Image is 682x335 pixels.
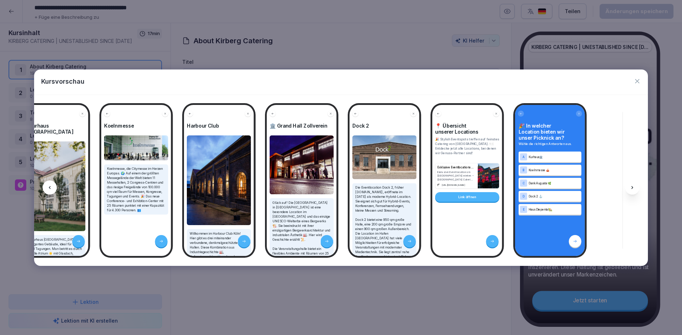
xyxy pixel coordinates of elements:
[21,141,86,231] img: Bild und Text Vorschau
[107,166,166,212] p: Koelnmesse, die Citymesse im Herzen Europas. 🌍 Auf einem der größten Messegelände der Welt bieten...
[24,237,83,325] p: Das Kurhaus [GEOGRAPHIC_DATA] ist ein elegantes Gebäude, ideal für Feste 🎉 und Tagungen. Man betr...
[21,123,86,135] h4: 🏛️ Kurhaus [GEOGRAPHIC_DATA]
[270,123,334,129] h4: 🏛️ Grand Hall Zollverein
[352,123,417,129] h4: Dock 2
[529,168,580,172] p: Koelnmesse 🎪
[529,155,580,159] p: Kurhaus🏛️
[519,123,581,141] h4: 🎉 In welcher Location bieten wir unser Picknick an?
[519,141,581,146] p: Wähle die richtigen Antworten aus.
[529,181,580,185] p: Dank Augusta 🌿
[270,135,334,194] img: Bild und Text Vorschau
[187,123,251,129] h4: Harbour Club
[41,77,85,86] p: Kursvorschau
[437,184,440,186] img: favicon_kirberg_512x512-150x150.png
[435,137,499,155] p: 🎉 Stylish Eventspots treffen auf feinstes Catering von [GEOGRAPHIC_DATA]. 🍽️ Entdecke jetzt alle ...
[190,231,248,319] p: Willkommen im Harbour Club Köln! Hier gibt es drei miteinander verbundene, denkmalgeschützte Hall...
[529,207,580,211] p: Haus Diepental🏡
[435,123,499,135] h4: 📍 Übersicht unserer Locations
[523,182,525,185] p: C
[435,192,499,202] div: Link öffnen
[187,135,251,225] img: Bild und Text Vorschau
[355,185,414,263] p: Die Eventlocation Dock 2, früher [DOMAIN_NAME], eröffnete im [DATE] als moderne Hybrid-Location. ...
[272,200,331,320] p: Glück auf! Die [GEOGRAPHIC_DATA] in [GEOGRAPHIC_DATA] ist eine besondere Location im [GEOGRAPHIC_...
[352,135,417,179] img: Bild und Text Vorschau
[104,135,168,160] img: Bild und Text Vorschau
[442,183,466,186] p: [URL][DOMAIN_NAME]
[523,155,525,158] p: A
[523,208,525,211] p: E
[523,168,525,172] p: B
[437,165,475,169] p: Exklusive Eventlocations in [GEOGRAPHIC_DATA] mieten - Kirberg Catering
[478,163,499,188] img: kirberg_where-ebene1_01-scaled.jpg
[104,123,168,129] h4: Koelnmesse
[523,195,525,198] p: D
[437,170,475,181] p: Exklusive Eventlocations in [GEOGRAPHIC_DATA] mieten – [GEOGRAPHIC_DATA] Catering bietet einzigar...
[529,194,580,198] p: Dock 2 ⚓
